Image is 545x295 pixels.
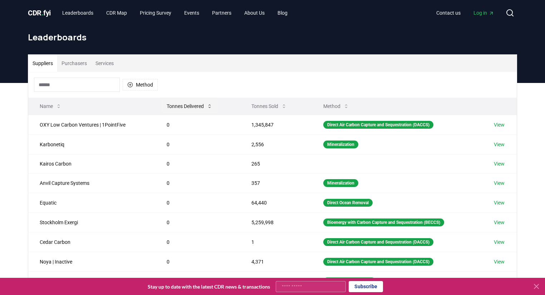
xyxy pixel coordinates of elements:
[323,179,358,187] div: Mineralization
[431,6,500,19] nav: Main
[240,252,312,271] td: 4,371
[494,239,505,246] a: View
[34,99,67,113] button: Name
[28,8,51,18] a: CDR.fyi
[240,212,312,232] td: 5,259,998
[240,173,312,193] td: 357
[494,258,505,265] a: View
[28,193,155,212] td: Equatic
[161,99,218,113] button: Tonnes Delivered
[323,141,358,148] div: Mineralization
[323,238,433,246] div: Direct Air Carbon Capture and Sequestration (DACCS)
[155,154,240,173] td: 0
[28,115,155,134] td: OXY Low Carbon Ventures | 1PointFive
[155,115,240,134] td: 0
[41,9,44,17] span: .
[28,173,155,193] td: Anvil Capture Systems
[323,121,433,129] div: Direct Air Carbon Capture and Sequestration (DACCS)
[323,277,376,285] div: Alkalinity Enhancement
[28,154,155,173] td: Kairos Carbon
[323,218,444,226] div: Bioenergy with Carbon Capture and Sequestration (BECCS)
[155,134,240,154] td: 0
[28,31,517,43] h1: Leaderboards
[494,160,505,167] a: View
[155,252,240,271] td: 0
[155,271,240,291] td: 0
[240,115,312,134] td: 1,345,847
[240,271,312,291] td: 413
[28,9,51,17] span: CDR fyi
[155,212,240,232] td: 0
[494,141,505,148] a: View
[494,180,505,187] a: View
[155,193,240,212] td: 0
[240,134,312,154] td: 2,556
[28,55,57,72] button: Suppliers
[91,55,118,72] button: Services
[100,6,133,19] a: CDR Map
[239,6,270,19] a: About Us
[28,252,155,271] td: Noya | Inactive
[57,6,99,19] a: Leaderboards
[240,193,312,212] td: 64,440
[155,173,240,193] td: 0
[28,232,155,252] td: Cedar Carbon
[28,271,155,291] td: Planeteers
[494,121,505,128] a: View
[57,6,293,19] nav: Main
[134,6,177,19] a: Pricing Survey
[494,199,505,206] a: View
[123,79,158,90] button: Method
[240,232,312,252] td: 1
[240,154,312,173] td: 265
[473,9,494,16] span: Log in
[318,99,355,113] button: Method
[323,258,433,266] div: Direct Air Carbon Capture and Sequestration (DACCS)
[155,232,240,252] td: 0
[323,199,373,207] div: Direct Ocean Removal
[28,134,155,154] td: Karbonetiq
[206,6,237,19] a: Partners
[494,219,505,226] a: View
[57,55,91,72] button: Purchasers
[468,6,500,19] a: Log in
[246,99,293,113] button: Tonnes Sold
[431,6,466,19] a: Contact us
[178,6,205,19] a: Events
[272,6,293,19] a: Blog
[28,212,155,232] td: Stockholm Exergi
